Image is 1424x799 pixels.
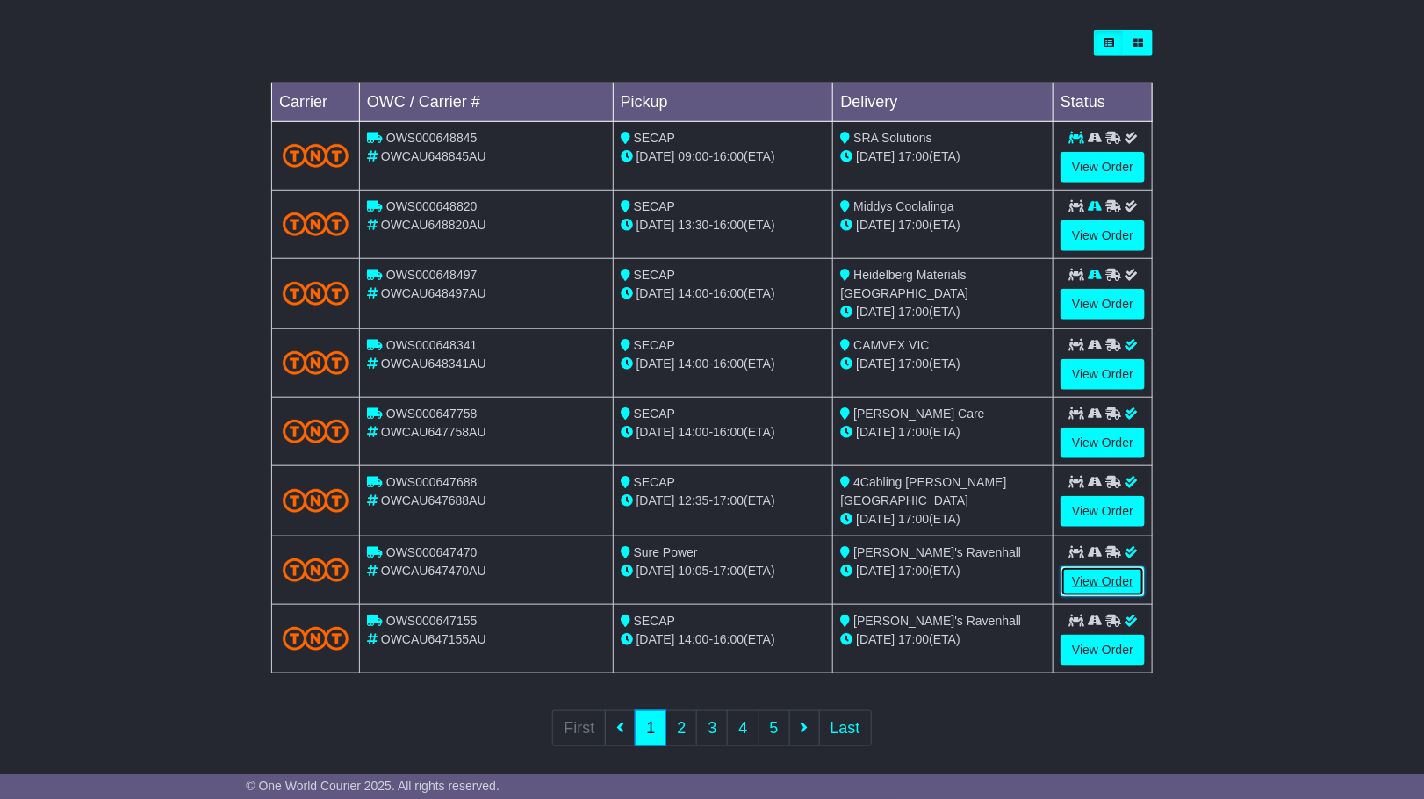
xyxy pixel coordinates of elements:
[898,512,929,526] span: 17:00
[381,425,486,439] span: OWCAU647758AU
[381,493,486,507] span: OWCAU647688AU
[840,303,1046,321] div: (ETA)
[621,148,826,166] div: - (ETA)
[636,425,675,439] span: [DATE]
[634,338,675,352] span: SECAP
[360,83,614,122] td: OWC / Carrier #
[759,710,790,746] a: 5
[634,268,675,282] span: SECAP
[713,425,744,439] span: 16:00
[679,218,709,232] span: 13:30
[856,218,895,232] span: [DATE]
[636,493,675,507] span: [DATE]
[634,199,675,213] span: SECAP
[1061,289,1145,320] a: View Order
[853,407,984,421] span: [PERSON_NAME] Care
[856,149,895,163] span: [DATE]
[840,475,1006,507] span: 4Cabling [PERSON_NAME][GEOGRAPHIC_DATA]
[898,632,929,646] span: 17:00
[840,216,1046,234] div: (ETA)
[696,710,728,746] a: 3
[283,558,349,582] img: TNT_Domestic.png
[636,632,675,646] span: [DATE]
[1061,220,1145,251] a: View Order
[713,632,744,646] span: 16:00
[621,355,826,373] div: - (ETA)
[621,562,826,580] div: - (ETA)
[386,199,478,213] span: OWS000648820
[381,286,486,300] span: OWCAU648497AU
[1061,635,1145,666] a: View Order
[381,564,486,578] span: OWCAU647470AU
[634,545,698,559] span: Sure Power
[386,268,478,282] span: OWS000648497
[386,338,478,352] span: OWS000648341
[635,710,666,746] a: 1
[898,564,929,578] span: 17:00
[853,338,929,352] span: CAMVEX VIC
[727,710,759,746] a: 4
[898,425,929,439] span: 17:00
[386,407,478,421] span: OWS000647758
[634,475,675,489] span: SECAP
[246,779,500,793] span: © One World Courier 2025. All rights reserved.
[283,212,349,236] img: TNT_Domestic.png
[679,425,709,439] span: 14:00
[283,420,349,443] img: TNT_Domestic.png
[679,493,709,507] span: 12:35
[621,423,826,442] div: - (ETA)
[856,512,895,526] span: [DATE]
[840,268,968,300] span: Heidelberg Materials [GEOGRAPHIC_DATA]
[840,148,1046,166] div: (ETA)
[283,489,349,513] img: TNT_Domestic.png
[898,356,929,371] span: 17:00
[840,510,1046,529] div: (ETA)
[634,614,675,628] span: SECAP
[713,493,744,507] span: 17:00
[634,131,675,145] span: SECAP
[898,305,929,319] span: 17:00
[381,149,486,163] span: OWCAU648845AU
[898,218,929,232] span: 17:00
[853,545,1021,559] span: [PERSON_NAME]'s Ravenhall
[381,356,486,371] span: OWCAU648341AU
[283,144,349,168] img: TNT_Domestic.png
[679,286,709,300] span: 14:00
[853,131,932,145] span: SRA Solutions
[840,630,1046,649] div: (ETA)
[840,562,1046,580] div: (ETA)
[713,218,744,232] span: 16:00
[381,632,486,646] span: OWCAU647155AU
[1061,359,1145,390] a: View Order
[386,545,478,559] span: OWS000647470
[386,131,478,145] span: OWS000648845
[272,83,360,122] td: Carrier
[1061,152,1145,183] a: View Order
[621,216,826,234] div: - (ETA)
[898,149,929,163] span: 17:00
[1061,428,1145,458] a: View Order
[636,286,675,300] span: [DATE]
[819,710,872,746] a: Last
[381,218,486,232] span: OWCAU648820AU
[856,305,895,319] span: [DATE]
[665,710,697,746] a: 2
[1061,566,1145,597] a: View Order
[679,149,709,163] span: 09:00
[621,284,826,303] div: - (ETA)
[679,564,709,578] span: 10:05
[636,564,675,578] span: [DATE]
[856,425,895,439] span: [DATE]
[283,282,349,306] img: TNT_Domestic.png
[853,614,1021,628] span: [PERSON_NAME]'s Ravenhall
[1054,83,1153,122] td: Status
[833,83,1054,122] td: Delivery
[840,423,1046,442] div: (ETA)
[613,83,833,122] td: Pickup
[636,149,675,163] span: [DATE]
[856,356,895,371] span: [DATE]
[386,614,478,628] span: OWS000647155
[1061,496,1145,527] a: View Order
[713,564,744,578] span: 17:00
[840,355,1046,373] div: (ETA)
